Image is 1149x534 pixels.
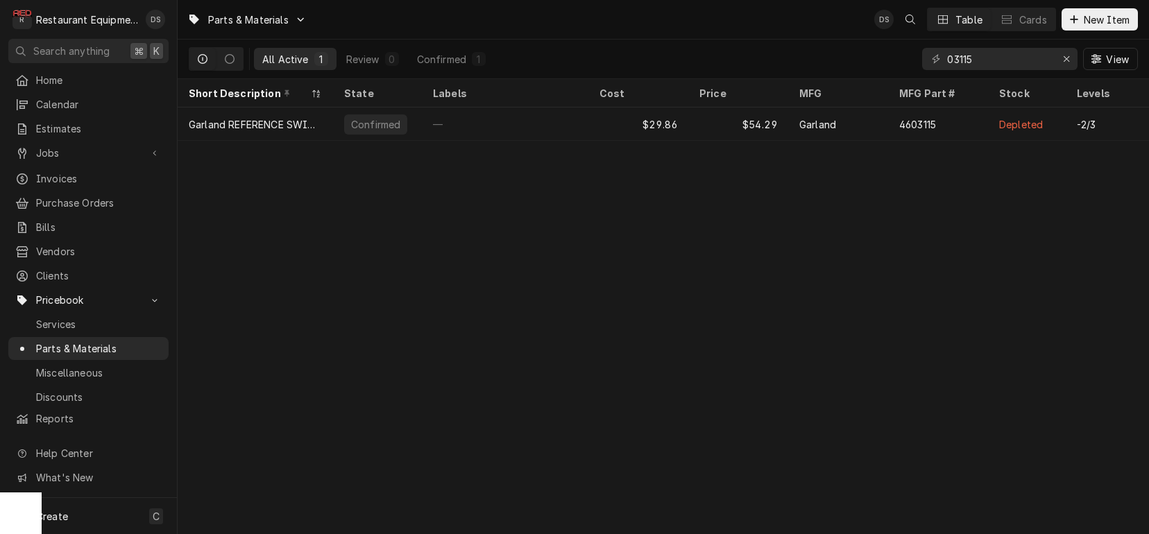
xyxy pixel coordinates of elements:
div: Levels [1077,86,1130,101]
span: Home [36,73,162,87]
div: Garland [799,117,836,132]
span: Jobs [36,146,141,160]
div: -2/3 [1077,117,1096,132]
a: Purchase Orders [8,191,169,214]
div: R [12,10,32,29]
span: Help Center [36,446,160,460]
div: Labels [433,86,577,101]
div: Confirmed [350,117,402,132]
span: Miscellaneous [36,365,162,380]
a: Discounts [8,386,169,408]
a: Go to What's New [8,466,169,489]
span: Reports [36,411,162,426]
a: Clients [8,264,169,287]
button: Open search [899,8,921,31]
a: Parts & Materials [8,337,169,360]
div: 1 [317,52,325,67]
a: Go to Pricebook [8,288,169,311]
div: Garland REFERENCE SWITCH KIT [189,117,322,132]
div: Derek Stewart's Avatar [146,10,165,29]
span: Pricebook [36,293,141,307]
span: C [153,509,160,524]
span: Parts & Materials [208,12,289,27]
span: Parts & Materials [36,341,162,356]
button: New Item [1062,8,1138,31]
span: View [1103,52,1132,67]
span: Create [36,510,68,522]
span: Search anything [33,44,110,58]
div: State [344,86,408,101]
div: — [422,107,588,141]
span: New Item [1081,12,1132,27]
span: Bills [36,220,162,234]
button: Search anything⌘K [8,39,169,63]
a: Go to Help Center [8,442,169,465]
a: Services [8,313,169,336]
a: Go to Parts & Materials [182,8,312,31]
div: Review [346,52,380,67]
span: ⌘ [134,44,144,58]
a: Invoices [8,167,169,190]
a: Miscellaneous [8,361,169,384]
div: 4603115 [899,117,936,132]
div: $29.86 [588,107,688,141]
a: Go to Jobs [8,141,169,164]
a: Vendors [8,240,169,263]
div: Cards [1019,12,1047,27]
span: Vendors [36,244,162,259]
div: Confirmed [417,52,466,67]
div: Stock [999,86,1052,101]
button: View [1083,48,1138,70]
a: Reports [8,407,169,430]
div: DS [874,10,894,29]
span: Discounts [36,390,162,404]
div: MFG Part # [899,86,974,101]
div: Derek Stewart's Avatar [874,10,894,29]
div: 0 [388,52,396,67]
div: Restaurant Equipment Diagnostics [36,12,138,27]
input: Keyword search [947,48,1051,70]
a: Calendar [8,93,169,116]
div: Cost [599,86,674,101]
a: Estimates [8,117,169,140]
a: Home [8,69,169,92]
span: K [153,44,160,58]
span: Estimates [36,121,162,136]
span: What's New [36,470,160,485]
div: Table [955,12,982,27]
span: Clients [36,268,162,283]
div: MFG [799,86,874,101]
div: All Active [262,52,309,67]
a: Bills [8,216,169,239]
div: Short Description [189,86,308,101]
div: $54.29 [688,107,788,141]
span: Invoices [36,171,162,186]
span: Services [36,317,162,331]
button: Erase input [1055,48,1078,70]
div: 1 [475,52,483,67]
div: DS [146,10,165,29]
span: Purchase Orders [36,196,162,210]
span: Calendar [36,97,162,112]
div: Restaurant Equipment Diagnostics's Avatar [12,10,32,29]
div: Depleted [999,117,1043,132]
div: Price [699,86,774,101]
